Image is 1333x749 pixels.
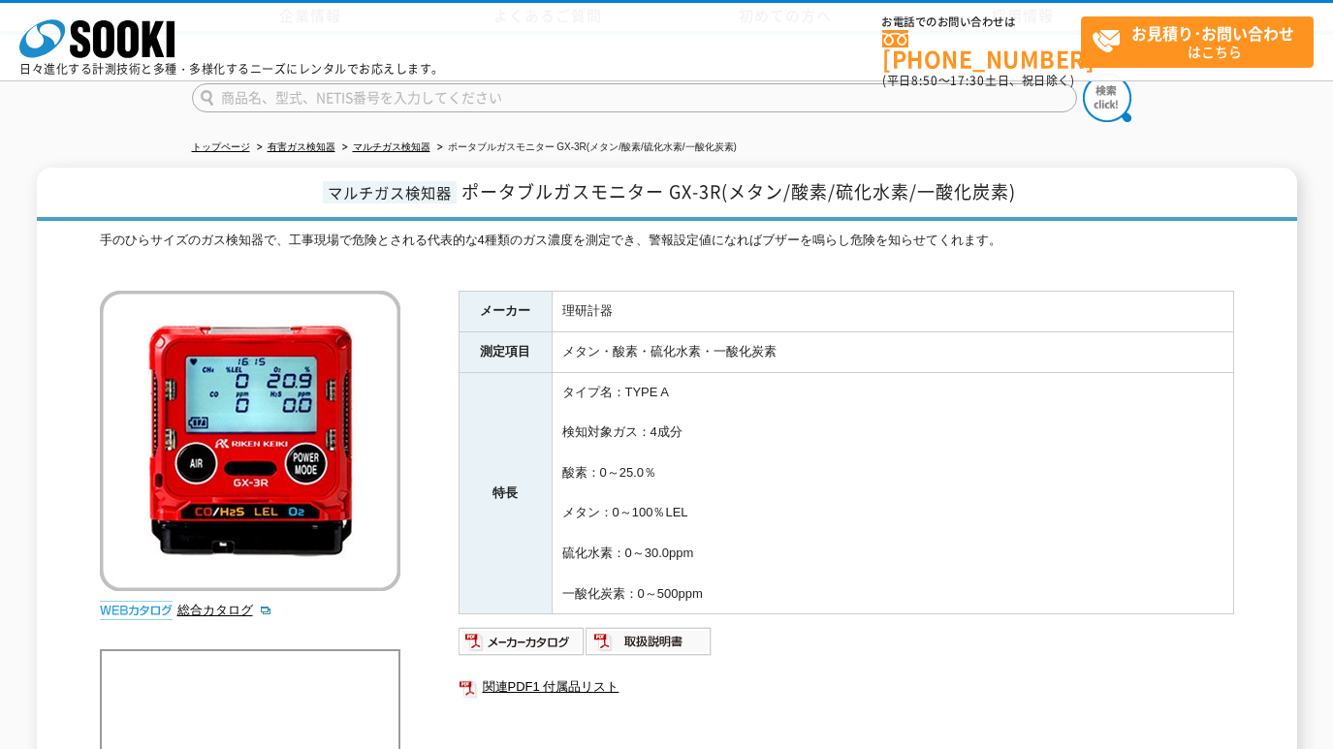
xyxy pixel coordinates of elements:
th: 測定項目 [459,331,552,372]
a: トップページ [192,141,250,152]
p: 日々進化する計測技術と多種・多様化するニーズにレンタルでお応えします。 [19,63,444,75]
span: (平日 ～ 土日、祝日除く) [882,72,1074,89]
a: 関連PDF1 付属品リスト [459,674,1234,700]
img: webカタログ [100,601,173,620]
a: 総合カタログ [177,603,272,617]
a: [PHONE_NUMBER] [882,30,1081,70]
span: ポータブルガスモニター GX-3R(メタン/酸素/硫化水素/一酸化炭素) [461,178,1016,204]
img: 取扱説明書 [586,626,713,657]
span: 17:30 [950,72,985,89]
img: メーカーカタログ [459,626,586,657]
td: タイプ名：TYPE A 検知対象ガス：4成分 酸素：0～25.0％ メタン：0～100％LEL 硫化水素：0～30.0ppm 一酸化炭素：0～500ppm [552,372,1233,614]
input: 商品名、型式、NETIS番号を入力してください [192,83,1077,112]
span: はこちら [1092,17,1313,66]
span: 8:50 [911,72,938,89]
strong: お見積り･お問い合わせ [1131,21,1294,45]
a: マルチガス検知器 [353,141,430,152]
li: ポータブルガスモニター GX-3R(メタン/酸素/硫化水素/一酸化炭素) [433,138,737,158]
td: 理研計器 [552,291,1233,331]
td: メタン・酸素・硫化水素・一酸化炭素 [552,331,1233,372]
div: 手のひらサイズのガス検知器で、工事現場で危険とされる代表的な4種類のガス濃度を測定でき、警報設定値になればブザーを鳴らし危険を知らせてくれます。 [100,231,1234,271]
img: ポータブルガスモニター GX-3R(メタン/酸素/硫化水素/一酸化炭素) [100,291,400,591]
span: マルチガス検知器 [323,181,457,203]
a: 取扱説明書 [586,640,713,654]
th: メーカー [459,291,552,331]
a: お見積り･お問い合わせはこちら [1081,16,1314,68]
a: メーカーカタログ [459,640,586,654]
a: 有害ガス検知器 [268,141,335,152]
th: 特長 [459,372,552,614]
span: お電話でのお問い合わせは [882,16,1081,28]
img: btn_search.png [1083,74,1131,122]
